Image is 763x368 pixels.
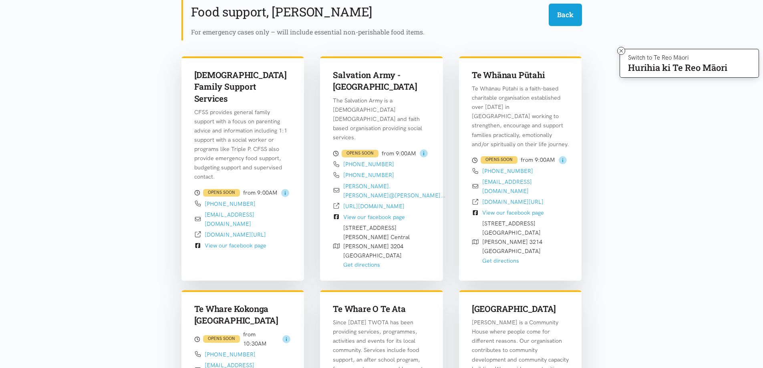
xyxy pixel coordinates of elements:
p: CFSS provides general family support with a focus on parenting advice and information including 1... [194,108,292,181]
div: from 10:30AM [194,330,292,348]
p: Te Whānau Pūtahi is a faith-based charitable organisation established over [DATE] in [GEOGRAPHIC_... [472,84,569,149]
a: [PHONE_NUMBER] [205,200,256,207]
a: [PHONE_NUMBER] [343,171,394,179]
a: View our facebook page [482,209,544,216]
a: [PHONE_NUMBER] [343,161,394,168]
h3: Salvation Army - [GEOGRAPHIC_DATA] [333,69,430,93]
a: [PHONE_NUMBER] [205,351,256,358]
h3: [GEOGRAPHIC_DATA] [472,303,569,315]
div: from 9:00AM [333,149,430,158]
button: Back [549,4,582,26]
a: View our facebook page [343,213,405,221]
p: The Salvation Army is a [DEMOGRAPHIC_DATA] [DEMOGRAPHIC_DATA] and faith based organisation provid... [333,96,430,142]
a: [EMAIL_ADDRESS][DOMAIN_NAME] [482,178,532,195]
div: OPENS SOON [481,156,517,164]
a: [PHONE_NUMBER] [482,167,533,175]
a: [DOMAIN_NAME][URL] [205,231,266,238]
a: [DOMAIN_NAME][URL] [482,198,544,205]
p: Switch to Te Reo Māori [628,55,727,60]
h3: Te Whānau Pūtahi [472,69,569,81]
a: [URL][DOMAIN_NAME] [343,203,405,210]
div: from 9:00AM [194,188,292,197]
h2: Food support, [PERSON_NAME] [191,4,372,20]
div: For emergency cases only – will include essential non-perishable food items. [191,27,582,37]
a: [EMAIL_ADDRESS][DOMAIN_NAME] [205,211,254,227]
a: Get directions [482,257,519,264]
a: Get directions [343,261,380,268]
a: View our facebook page [205,242,266,249]
div: OPENS SOON [203,189,240,197]
h3: [DEMOGRAPHIC_DATA] Family Support Services [194,69,292,105]
div: OPENS SOON [342,150,378,157]
div: [STREET_ADDRESS] [GEOGRAPHIC_DATA] [PERSON_NAME] 3214 [GEOGRAPHIC_DATA] [482,219,542,265]
a: [PERSON_NAME].[PERSON_NAME]@[PERSON_NAME]... [343,183,445,199]
p: Hurihia ki Te Reo Māori [628,64,727,71]
h3: Te Whare O Te Ata [333,303,430,315]
div: OPENS SOON [203,335,240,343]
div: [STREET_ADDRESS] [PERSON_NAME] Central [PERSON_NAME] 3204 [GEOGRAPHIC_DATA] [343,223,410,269]
h3: Te Whare Kokonga [GEOGRAPHIC_DATA] [194,303,292,327]
div: from 9:00AM [472,155,569,165]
